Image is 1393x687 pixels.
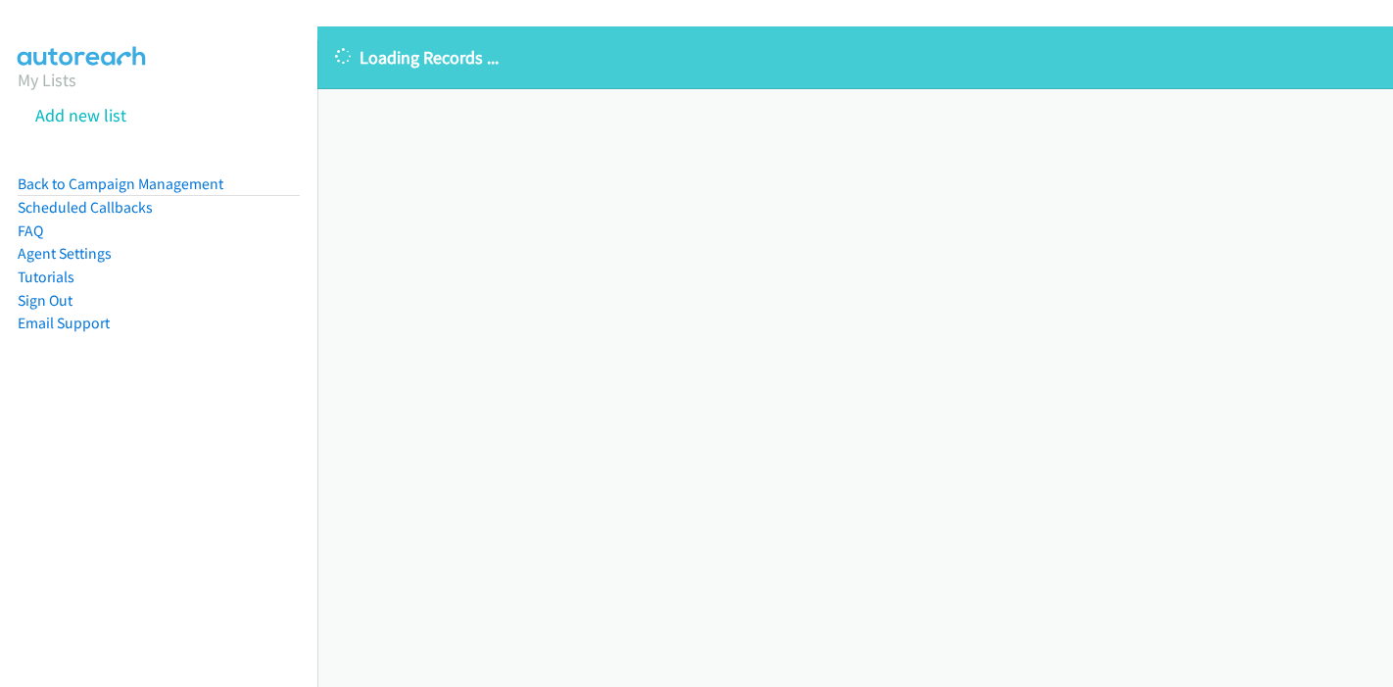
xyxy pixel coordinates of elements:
[335,44,1375,71] p: Loading Records ...
[18,314,110,332] a: Email Support
[18,198,153,217] a: Scheduled Callbacks
[18,221,43,240] a: FAQ
[18,69,76,91] a: My Lists
[18,291,72,310] a: Sign Out
[18,244,112,263] a: Agent Settings
[18,174,223,193] a: Back to Campaign Management
[35,104,126,126] a: Add new list
[18,268,74,286] a: Tutorials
